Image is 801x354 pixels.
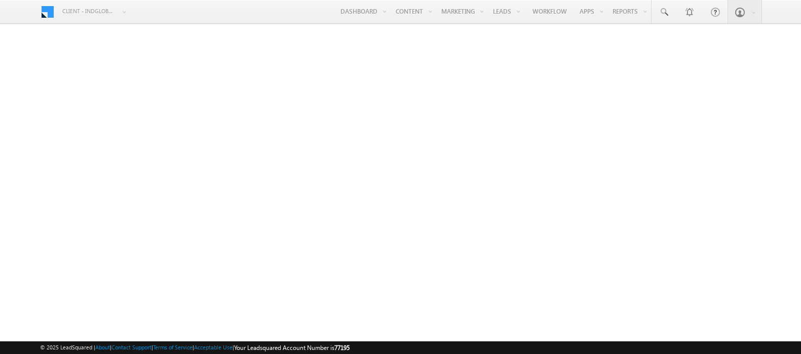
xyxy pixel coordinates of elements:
span: © 2025 LeadSquared | | | | | [40,343,350,352]
span: Client - indglobal2 (77195) [62,6,116,16]
a: Contact Support [111,344,151,350]
a: About [95,344,110,350]
span: Your Leadsquared Account Number is [234,344,350,351]
a: Acceptable Use [194,344,233,350]
a: Terms of Service [153,344,193,350]
span: 77195 [334,344,350,351]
